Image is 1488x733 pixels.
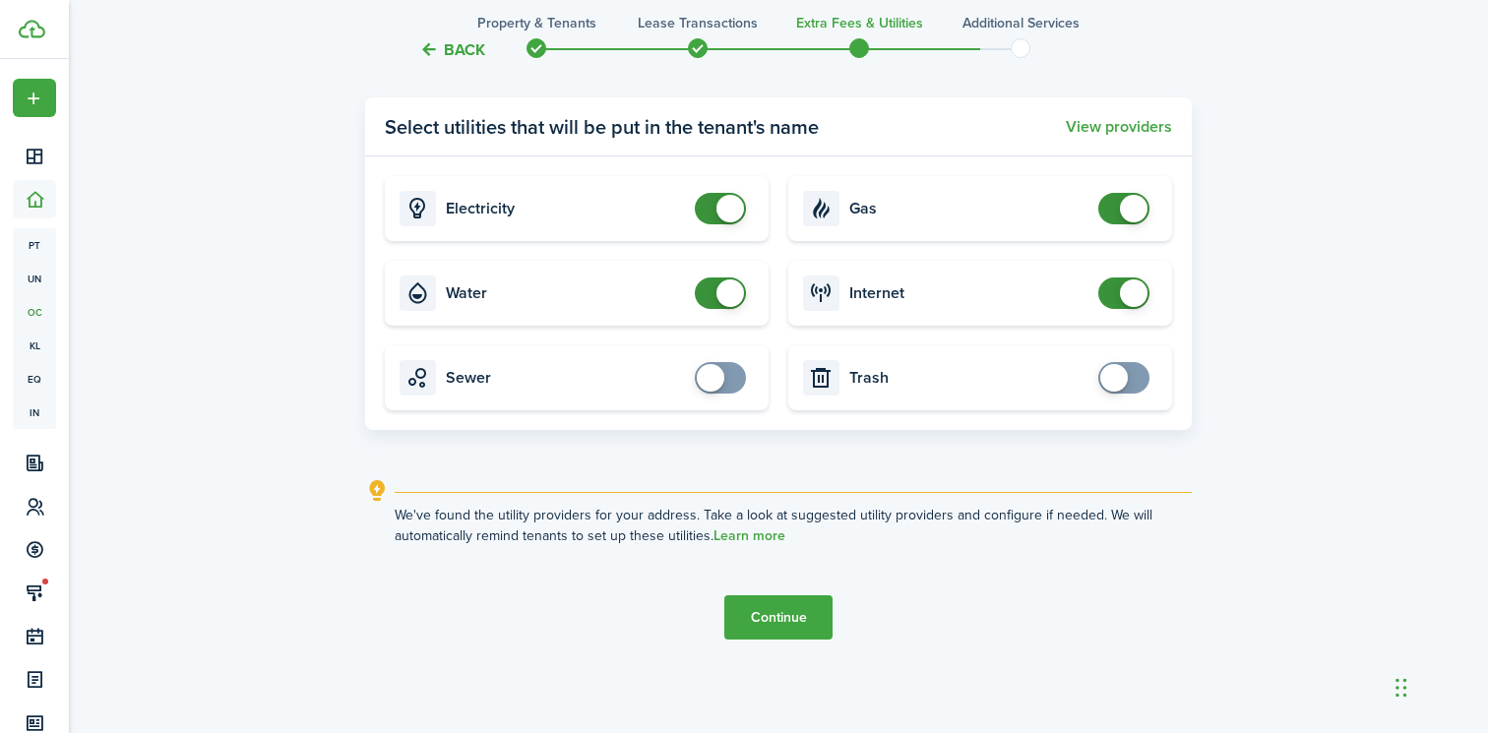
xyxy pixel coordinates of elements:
[13,329,56,362] a: kl
[13,79,56,117] button: Open menu
[638,13,758,33] h3: Lease Transactions
[446,284,685,302] card-title: Water
[1066,118,1172,136] button: View providers
[13,295,56,329] a: oc
[713,528,785,544] a: Learn more
[395,505,1192,546] explanation-description: We've found the utility providers for your address. Take a look at suggested utility providers an...
[796,13,923,33] h3: Extra fees & Utilities
[849,369,1088,387] card-title: Trash
[446,369,685,387] card-title: Sewer
[13,228,56,262] a: pt
[19,20,45,38] img: TenantCloud
[962,13,1080,33] h3: Additional Services
[385,112,819,142] panel-main-title: Select utilities that will be put in the tenant's name
[446,200,685,217] card-title: Electricity
[13,262,56,295] a: un
[849,284,1088,302] card-title: Internet
[13,396,56,429] a: in
[724,595,833,640] button: Continue
[419,39,485,60] button: Back
[1395,658,1407,717] div: Drag
[365,479,390,503] i: outline
[477,13,596,33] h3: Property & Tenants
[13,362,56,396] a: eq
[849,200,1088,217] card-title: Gas
[1390,639,1488,733] iframe: Chat Widget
